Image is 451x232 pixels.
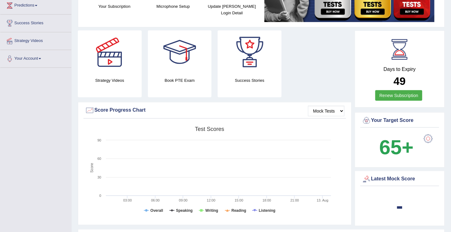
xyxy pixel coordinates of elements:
text: 18:00 [263,198,271,202]
tspan: Reading [231,208,246,213]
h4: Book PTE Exam [148,77,212,84]
text: 12:00 [207,198,216,202]
b: 65+ [379,136,414,159]
a: Renew Subscription [375,90,422,101]
tspan: 13. Aug [317,198,328,202]
text: 0 [99,194,101,197]
tspan: Writing [206,208,218,213]
text: 03:00 [123,198,132,202]
text: 30 [97,175,101,179]
div: Latest Mock Score [362,174,438,184]
tspan: Test scores [195,126,224,132]
h4: Success Stories [218,77,282,84]
text: 90 [97,138,101,142]
tspan: Speaking [176,208,192,213]
text: 06:00 [151,198,160,202]
a: Success Stories [0,15,71,30]
text: 60 [97,157,101,160]
a: Strategy Videos [0,32,71,48]
b: 49 [394,75,406,87]
tspan: Score [90,163,94,173]
text: 15:00 [235,198,244,202]
text: 21:00 [291,198,299,202]
tspan: Overall [150,208,163,213]
tspan: Listening [259,208,275,213]
b: - [396,194,403,217]
text: 09:00 [179,198,188,202]
h4: Days to Expiry [362,67,438,72]
h4: Update [PERSON_NAME] Login Detail [206,3,258,16]
h4: Strategy Videos [78,77,142,84]
a: Your Account [0,50,71,66]
h4: Your Subscription [88,3,141,10]
div: Score Progress Chart [85,106,344,115]
h4: Microphone Setup [147,3,200,10]
div: Your Target Score [362,116,438,125]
